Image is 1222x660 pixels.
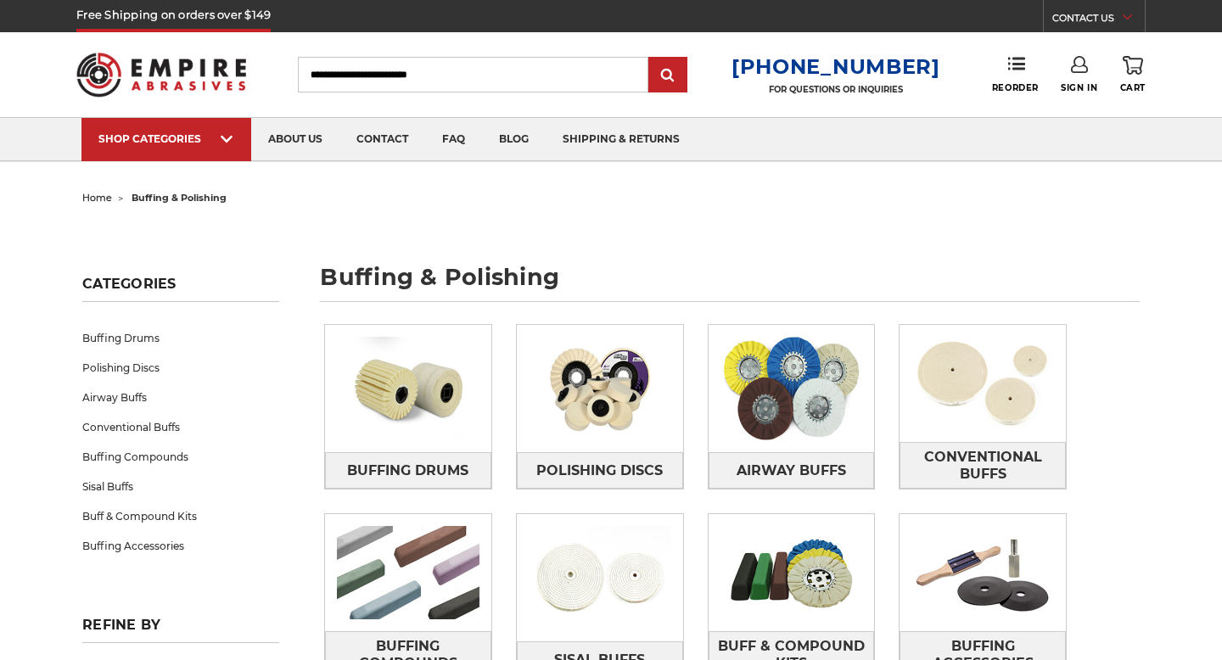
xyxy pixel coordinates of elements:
input: Submit [651,59,685,92]
a: Buffing Accessories [82,531,279,561]
a: Polishing Discs [517,452,683,489]
a: Buffing Drums [82,323,279,353]
a: Buffing Drums [325,452,491,489]
div: SHOP CATEGORIES [98,132,234,145]
h5: Categories [82,276,279,302]
a: home [82,192,112,204]
img: Buffing Accessories [900,514,1066,631]
a: contact [339,118,425,161]
img: Buffing Compounds [325,514,491,631]
span: Sign In [1061,82,1097,93]
a: Buffing Compounds [82,442,279,472]
img: Empire Abrasives [76,42,246,108]
a: shipping & returns [546,118,697,161]
span: Airway Buffs [737,456,846,485]
span: Cart [1120,82,1146,93]
a: Airway Buffs [82,383,279,412]
a: blog [482,118,546,161]
a: faq [425,118,482,161]
a: about us [251,118,339,161]
a: Polishing Discs [82,353,279,383]
span: buffing & polishing [132,192,227,204]
img: Buff & Compound Kits [709,514,875,631]
p: FOR QUESTIONS OR INQUIRIES [732,84,940,95]
a: Sisal Buffs [82,472,279,501]
img: Buffing Drums [325,325,491,452]
h5: Refine by [82,617,279,643]
span: Reorder [992,82,1039,93]
span: Polishing Discs [536,456,663,485]
img: Polishing Discs [517,325,683,452]
a: Conventional Buffs [82,412,279,442]
img: Airway Buffs [709,325,875,452]
a: [PHONE_NUMBER] [732,54,940,79]
a: Airway Buffs [709,452,875,489]
a: Cart [1120,56,1146,93]
span: Conventional Buffs [900,443,1065,489]
a: Conventional Buffs [900,442,1066,489]
a: CONTACT US [1052,8,1145,32]
img: Conventional Buffs [900,325,1066,442]
a: Reorder [992,56,1039,92]
span: Buffing Drums [347,456,468,485]
a: Buff & Compound Kits [82,501,279,531]
img: Sisal Buffs [517,514,683,641]
h1: buffing & polishing [320,266,1140,302]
